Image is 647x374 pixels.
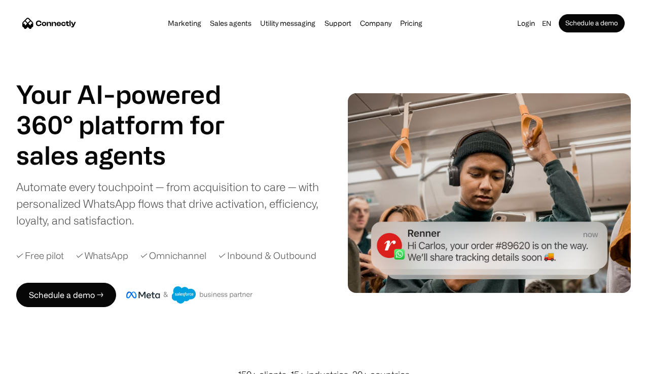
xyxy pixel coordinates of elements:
div: Company [357,16,394,30]
div: ✓ Free pilot [16,249,64,263]
h1: Your AI-powered 360° platform for [16,79,249,140]
h1: sales agents [16,140,249,170]
a: Marketing [165,19,204,27]
div: en [538,16,559,30]
ul: Language list [20,356,61,370]
div: ✓ Omnichannel [140,249,206,263]
div: 1 of 4 [16,140,249,170]
div: carousel [16,140,249,170]
a: Utility messaging [257,19,318,27]
div: en [542,16,551,30]
a: home [22,16,76,31]
a: Schedule a demo → [16,283,116,307]
div: Company [360,16,391,30]
a: Pricing [397,19,425,27]
a: Support [321,19,354,27]
a: Sales agents [207,19,255,27]
img: Meta and Salesforce business partner badge. [126,286,253,304]
div: ✓ WhatsApp [76,249,128,263]
a: Schedule a demo [559,14,625,32]
div: Automate every touchpoint — from acquisition to care — with personalized WhatsApp flows that driv... [16,178,320,229]
aside: Language selected: English [10,355,61,370]
a: Login [514,16,538,30]
div: ✓ Inbound & Outbound [219,249,316,263]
